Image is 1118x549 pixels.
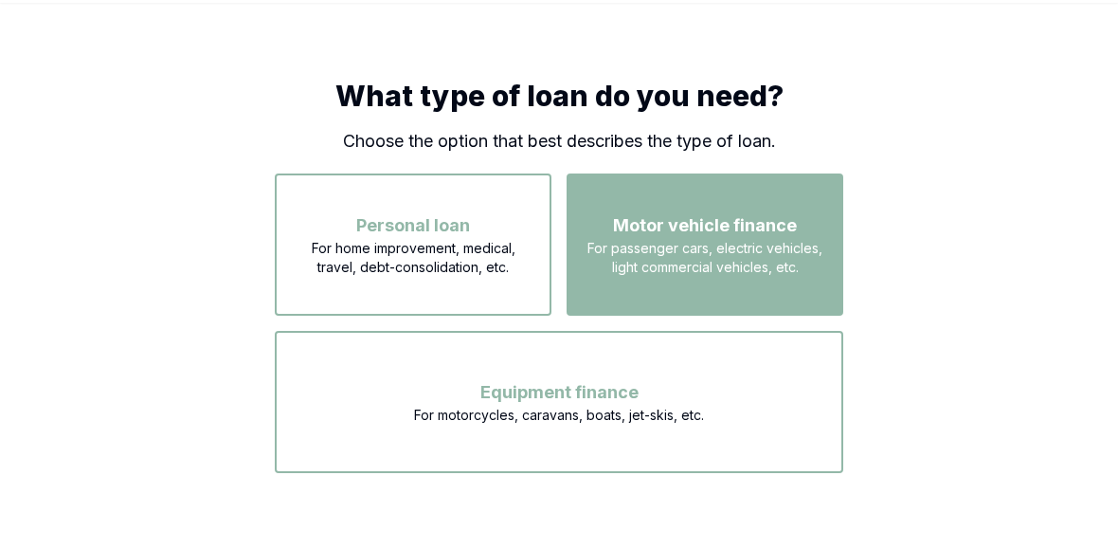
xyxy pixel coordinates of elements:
[613,212,797,239] span: Motor vehicle finance
[414,406,704,425] span: For motorcycles, caravans, boats, jet-skis, etc.
[567,216,843,235] a: Motor vehicle financeFor passenger cars, electric vehicles, light commercial vehicles, etc.
[584,239,826,277] span: For passenger cars, electric vehicles, light commercial vehicles, etc.
[275,383,843,402] a: Equipment financeFor motorcycles, caravans, boats, jet-skis, etc.
[567,174,843,316] button: Motor vehicle financeFor passenger cars, electric vehicles, light commercial vehicles, etc.
[275,174,551,316] button: Personal loanFor home improvement, medical, travel, debt-consolidation, etc.
[480,379,639,406] span: Equipment finance
[275,331,843,473] button: Equipment financeFor motorcycles, caravans, boats, jet-skis, etc.
[275,216,551,235] a: Personal loanFor home improvement, medical, travel, debt-consolidation, etc.
[356,212,470,239] span: Personal loan
[275,128,843,155] p: Choose the option that best describes the type of loan.
[292,239,534,277] span: For home improvement, medical, travel, debt-consolidation, etc.
[275,79,843,113] h1: What type of loan do you need?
